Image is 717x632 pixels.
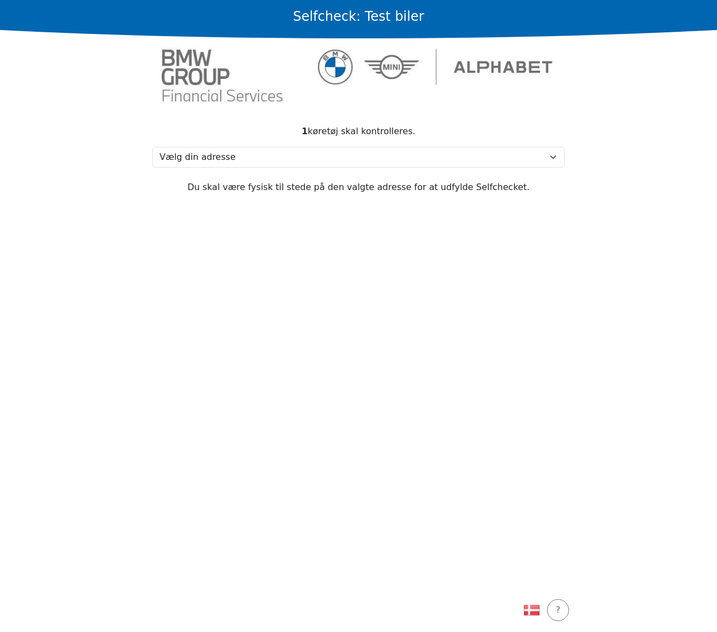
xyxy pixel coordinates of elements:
[161,47,556,103] img: BMW Financial Services Denmark A/S
[152,125,565,138] div: køretøj skal kontrolleres.
[523,602,540,618] img: isAAAAASUVORK5CYII=
[301,126,308,136] strong: 1
[554,604,562,617] div: ?
[547,599,569,621] button: ?
[152,181,565,194] p: Du skal være fysisk til stede på den valgte adresse for at udfylde Selfchecket.
[293,9,424,25] h1: Selfcheck: Test biler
